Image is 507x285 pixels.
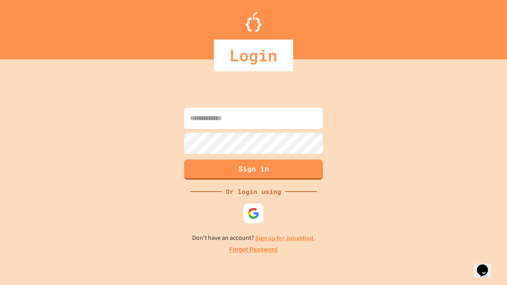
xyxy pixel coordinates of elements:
[248,207,259,219] img: google-icon.svg
[214,40,293,71] div: Login
[184,160,323,180] button: Sign in
[222,187,285,196] div: Or login using
[192,233,315,243] p: Don't have an account?
[246,12,261,32] img: Logo.svg
[229,245,278,255] a: Forgot Password
[474,253,499,277] iframe: chat widget
[441,219,499,253] iframe: chat widget
[255,234,315,242] a: Sign up for JuiceMind.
